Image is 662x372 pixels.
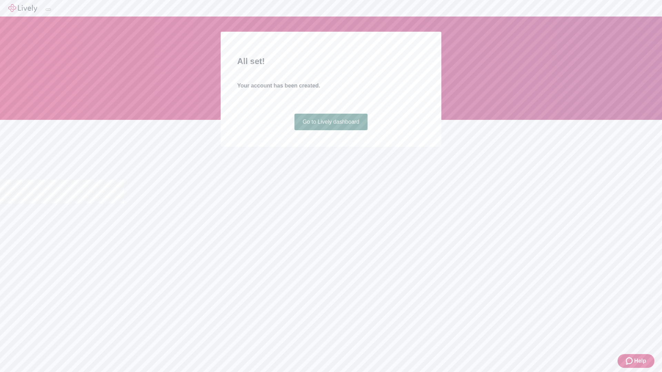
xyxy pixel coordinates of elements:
[8,4,37,12] img: Lively
[634,357,646,365] span: Help
[626,357,634,365] svg: Zendesk support icon
[237,55,425,68] h2: All set!
[46,9,51,11] button: Log out
[618,354,654,368] button: Zendesk support iconHelp
[294,114,368,130] a: Go to Lively dashboard
[237,82,425,90] h4: Your account has been created.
